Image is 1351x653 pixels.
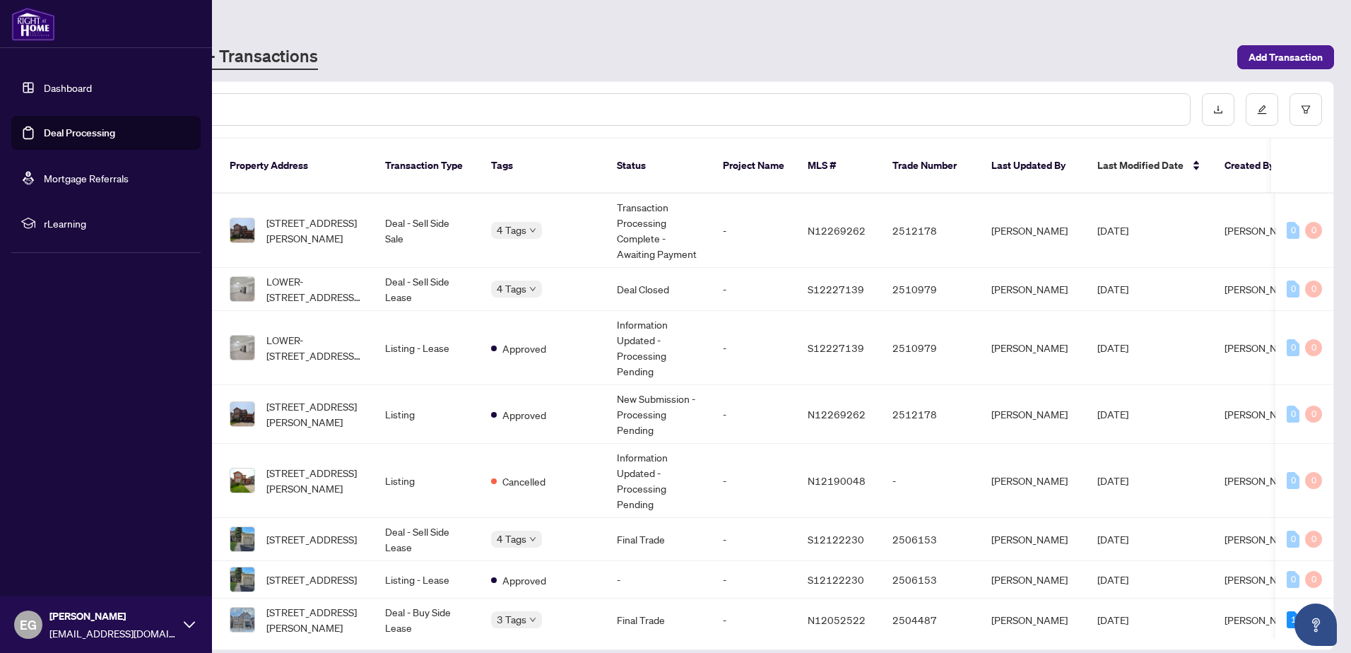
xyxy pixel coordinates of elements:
[980,561,1086,599] td: [PERSON_NAME]
[712,561,796,599] td: -
[1249,46,1323,69] span: Add Transaction
[606,311,712,385] td: Information Updated - Processing Pending
[1287,281,1299,298] div: 0
[712,599,796,642] td: -
[1305,222,1322,239] div: 0
[502,407,546,423] span: Approved
[374,518,480,561] td: Deal - Sell Side Lease
[1225,408,1301,420] span: [PERSON_NAME]
[1097,474,1128,487] span: [DATE]
[881,139,980,194] th: Trade Number
[502,572,546,588] span: Approved
[1086,139,1213,194] th: Last Modified Date
[808,224,866,237] span: N12269262
[980,268,1086,311] td: [PERSON_NAME]
[502,473,545,489] span: Cancelled
[1290,93,1322,126] button: filter
[980,385,1086,444] td: [PERSON_NAME]
[712,194,796,268] td: -
[230,218,254,242] img: thumbnail-img
[230,608,254,632] img: thumbnail-img
[230,527,254,551] img: thumbnail-img
[808,573,864,586] span: S12122230
[374,194,480,268] td: Deal - Sell Side Sale
[881,385,980,444] td: 2512178
[11,7,55,41] img: logo
[1287,339,1299,356] div: 0
[1097,613,1128,626] span: [DATE]
[881,194,980,268] td: 2512178
[1097,533,1128,546] span: [DATE]
[266,531,357,547] span: [STREET_ADDRESS]
[881,268,980,311] td: 2510979
[606,599,712,642] td: Final Trade
[497,531,526,547] span: 4 Tags
[606,385,712,444] td: New Submission - Processing Pending
[529,227,536,234] span: down
[980,311,1086,385] td: [PERSON_NAME]
[808,474,866,487] span: N12190048
[1225,613,1301,626] span: [PERSON_NAME]
[230,277,254,301] img: thumbnail-img
[1287,571,1299,588] div: 0
[266,215,362,246] span: [STREET_ADDRESS][PERSON_NAME]
[1305,339,1322,356] div: 0
[480,139,606,194] th: Tags
[1097,573,1128,586] span: [DATE]
[881,311,980,385] td: 2510979
[980,194,1086,268] td: [PERSON_NAME]
[1287,222,1299,239] div: 0
[497,281,526,297] span: 4 Tags
[230,402,254,426] img: thumbnail-img
[1287,406,1299,423] div: 0
[49,625,177,641] span: [EMAIL_ADDRESS][DOMAIN_NAME]
[230,469,254,493] img: thumbnail-img
[1225,283,1301,295] span: [PERSON_NAME]
[374,385,480,444] td: Listing
[1097,224,1128,237] span: [DATE]
[808,613,866,626] span: N12052522
[1305,531,1322,548] div: 0
[1246,93,1278,126] button: edit
[1305,406,1322,423] div: 0
[266,273,362,305] span: LOWER-[STREET_ADDRESS][PERSON_NAME]
[529,536,536,543] span: down
[218,139,374,194] th: Property Address
[230,567,254,592] img: thumbnail-img
[529,286,536,293] span: down
[266,604,362,635] span: [STREET_ADDRESS][PERSON_NAME]
[712,518,796,561] td: -
[980,599,1086,642] td: [PERSON_NAME]
[502,341,546,356] span: Approved
[1294,604,1337,646] button: Open asap
[266,399,362,430] span: [STREET_ADDRESS][PERSON_NAME]
[266,572,357,587] span: [STREET_ADDRESS]
[808,408,866,420] span: N12269262
[1225,224,1301,237] span: [PERSON_NAME]
[44,216,191,231] span: rLearning
[1225,474,1301,487] span: [PERSON_NAME]
[266,332,362,363] span: LOWER-[STREET_ADDRESS][PERSON_NAME]
[881,561,980,599] td: 2506153
[230,336,254,360] img: thumbnail-img
[529,616,536,623] span: down
[1305,571,1322,588] div: 0
[1287,611,1299,628] div: 1
[1097,341,1128,354] span: [DATE]
[1213,139,1298,194] th: Created By
[44,172,129,184] a: Mortgage Referrals
[712,385,796,444] td: -
[808,283,864,295] span: S12227139
[1301,105,1311,114] span: filter
[374,268,480,311] td: Deal - Sell Side Lease
[44,81,92,94] a: Dashboard
[1287,472,1299,489] div: 0
[266,465,362,496] span: [STREET_ADDRESS][PERSON_NAME]
[980,139,1086,194] th: Last Updated By
[1225,533,1301,546] span: [PERSON_NAME]
[1257,105,1267,114] span: edit
[1305,281,1322,298] div: 0
[49,608,177,624] span: [PERSON_NAME]
[497,222,526,238] span: 4 Tags
[980,444,1086,518] td: [PERSON_NAME]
